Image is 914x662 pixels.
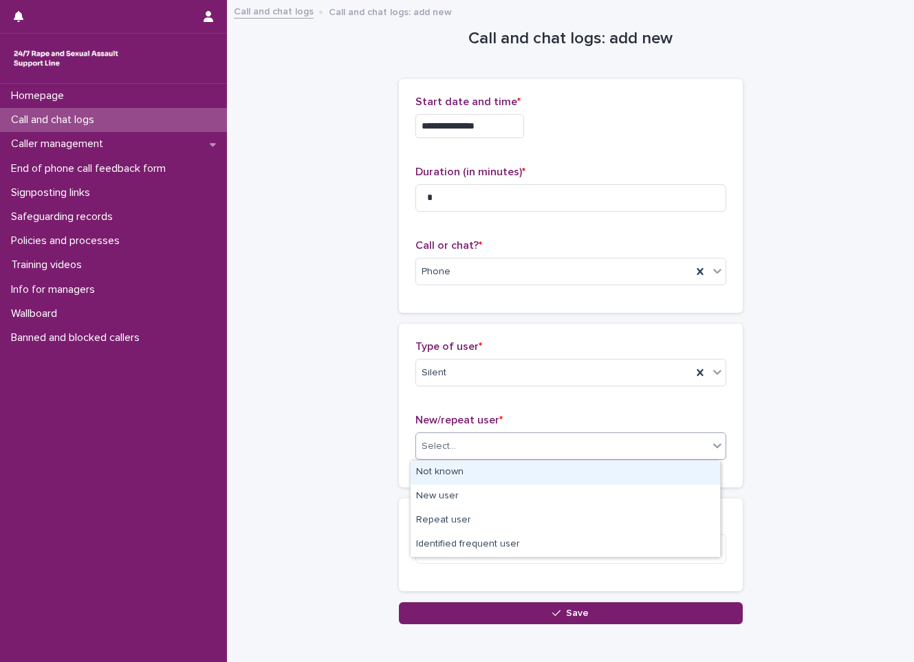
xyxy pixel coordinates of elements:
[566,608,589,618] span: Save
[6,113,105,126] p: Call and chat logs
[411,509,720,533] div: Repeat user
[6,234,131,247] p: Policies and processes
[422,439,456,454] div: Select...
[329,3,452,19] p: Call and chat logs: add new
[422,265,450,279] span: Phone
[411,461,720,485] div: Not known
[422,366,446,380] span: Silent
[6,283,106,296] p: Info for managers
[411,485,720,509] div: New user
[415,415,503,426] span: New/repeat user
[6,331,151,344] p: Banned and blocked callers
[6,210,124,223] p: Safeguarding records
[415,240,482,251] span: Call or chat?
[234,3,314,19] a: Call and chat logs
[415,166,525,177] span: Duration (in minutes)
[411,533,720,557] div: Identified frequent user
[399,29,743,49] h1: Call and chat logs: add new
[6,258,93,272] p: Training videos
[415,96,521,107] span: Start date and time
[6,186,101,199] p: Signposting links
[6,307,68,320] p: Wallboard
[6,89,75,102] p: Homepage
[415,341,482,352] span: Type of user
[399,602,743,624] button: Save
[6,137,114,151] p: Caller management
[11,45,121,72] img: rhQMoQhaT3yELyF149Cw
[6,162,177,175] p: End of phone call feedback form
